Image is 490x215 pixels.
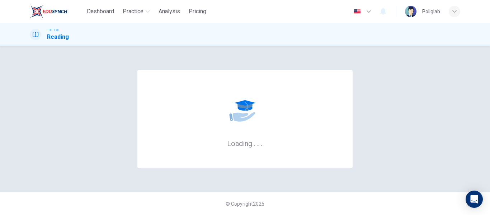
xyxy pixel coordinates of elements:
span: Dashboard [87,7,114,16]
h6: Loading [227,139,263,148]
button: Dashboard [84,5,117,18]
h1: Reading [47,33,69,41]
div: Open Intercom Messenger [466,191,483,208]
span: TOEFL® [47,28,58,33]
h6: . [260,137,263,149]
button: Pricing [186,5,209,18]
span: Practice [123,7,143,16]
h6: . [257,137,259,149]
span: © Copyright 2025 [226,201,264,207]
span: Analysis [159,7,180,16]
button: Analysis [156,5,183,18]
img: en [353,9,362,14]
h6: . [253,137,256,149]
img: Profile picture [405,6,416,17]
div: Poliglab [422,7,440,16]
a: EduSynch logo [30,4,84,19]
img: EduSynch logo [30,4,67,19]
span: Pricing [189,7,206,16]
button: Practice [120,5,153,18]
